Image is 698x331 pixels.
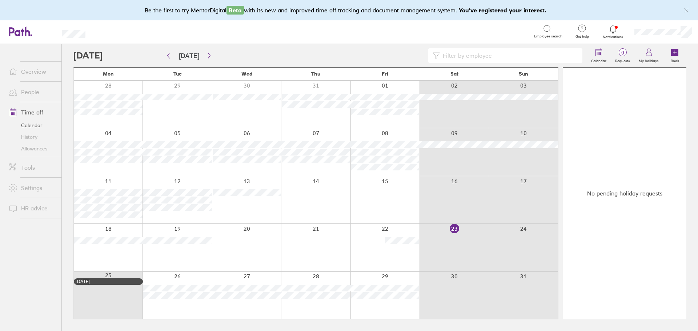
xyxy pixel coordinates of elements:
[3,201,61,215] a: HR advice
[666,57,683,63] label: Book
[570,35,594,39] span: Get help
[634,57,663,63] label: My holidays
[3,105,61,120] a: Time off
[519,71,528,77] span: Sun
[534,34,562,39] span: Employee search
[601,35,625,39] span: Notifications
[311,71,320,77] span: Thu
[3,85,61,99] a: People
[105,28,124,35] div: Search
[587,57,611,63] label: Calendar
[173,71,182,77] span: Tue
[563,68,686,319] div: No pending holiday requests
[103,71,114,77] span: Mon
[611,57,634,63] label: Requests
[173,50,205,62] button: [DATE]
[450,71,458,77] span: Sat
[3,64,61,79] a: Overview
[611,50,634,56] span: 0
[382,71,388,77] span: Fri
[3,143,61,154] a: Allowances
[76,279,141,284] div: [DATE]
[440,49,578,62] input: Filter by employee
[226,6,244,15] span: Beta
[459,7,546,14] b: You've registered your interest.
[634,44,663,67] a: My holidays
[3,120,61,131] a: Calendar
[241,71,252,77] span: Wed
[601,24,625,39] a: Notifications
[587,44,611,67] a: Calendar
[145,6,554,15] div: Be the first to try MentorDigital with its new and improved time off tracking and document manage...
[3,181,61,195] a: Settings
[3,131,61,143] a: History
[611,44,634,67] a: 0Requests
[3,160,61,175] a: Tools
[663,44,686,67] a: Book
